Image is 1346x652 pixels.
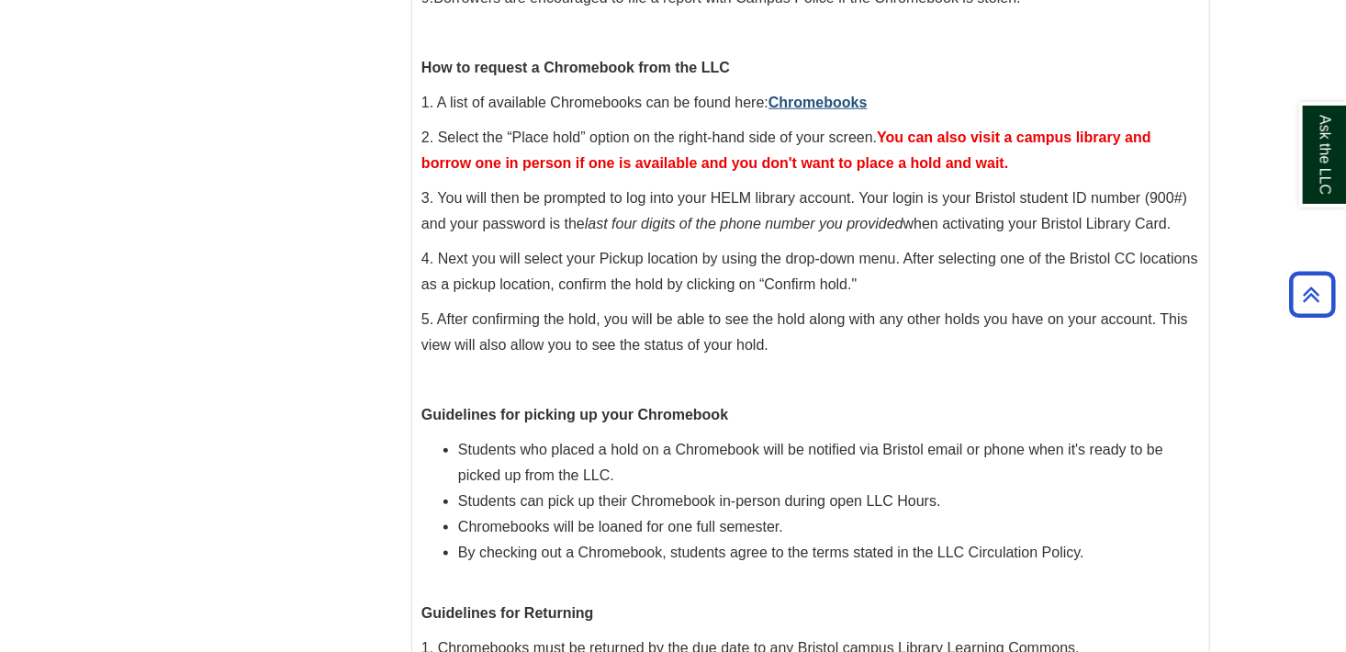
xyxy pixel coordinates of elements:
span: 1. A list of available Chromebooks can be found here: [421,95,868,110]
a: Chromebooks [768,95,868,110]
span: Guidelines for picking up your Chromebook [421,407,728,422]
span: Guidelines for Returning [421,605,594,621]
span: Students who placed a hold on a Chromebook will be notified via Bristol email or phone when it's ... [458,442,1163,483]
span: 3. You will then be prompted to log into your HELM library account. Your login is your Bristol st... [421,190,1187,231]
span: 2. Select the “Place hold” option on the right-hand side of your screen. [421,129,1151,171]
em: last four digits of the phone number you provided [585,216,903,231]
strong: How to request a Chromebook from the LLC [421,60,730,75]
span: 5. After confirming the hold, you will be able to see the hold along with any other holds you hav... [421,311,1188,353]
span: Students can pick up their Chromebook in-person during open LLC Hours. [458,493,941,509]
span: Chromebooks will be loaned for one full semester. [458,519,783,534]
span: 4. Next you will select your Pickup location by using the drop-down menu. After selecting one of ... [421,251,1198,292]
a: Back to Top [1283,282,1341,307]
span: By checking out a Chromebook, students agree to the terms stated in the LLC Circulation Policy. [458,545,1084,560]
